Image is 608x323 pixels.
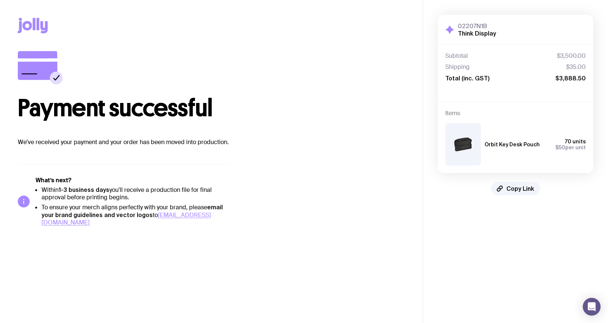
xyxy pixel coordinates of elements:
[506,185,534,192] span: Copy Link
[555,144,565,150] span: $50
[18,138,405,147] p: We’ve received your payment and your order has been moved into production.
[485,141,540,147] h3: Orbit Key Desk Pouch
[36,177,231,184] h5: What’s next?
[445,74,489,82] span: Total (inc. GST)
[458,22,496,30] h3: 02207N1B
[491,182,540,195] button: Copy Link
[59,186,109,193] strong: 1-3 business days
[458,30,496,37] h2: Think Display
[42,203,231,226] li: To ensure your merch aligns perfectly with your brand, please to
[583,298,601,316] div: Open Intercom Messenger
[445,63,470,71] span: Shipping
[42,186,231,201] li: Within you'll receive a production file for final approval before printing begins.
[42,211,211,226] a: [EMAIL_ADDRESS][DOMAIN_NAME]
[445,110,586,117] h4: Items
[42,204,223,218] strong: email your brand guidelines and vector logos
[566,63,586,71] span: $35.00
[565,139,586,144] span: 70 units
[555,144,586,150] span: per unit
[555,74,586,82] span: $3,888.50
[18,96,405,120] h1: Payment successful
[445,52,468,60] span: Subtotal
[557,52,586,60] span: $3,500.00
